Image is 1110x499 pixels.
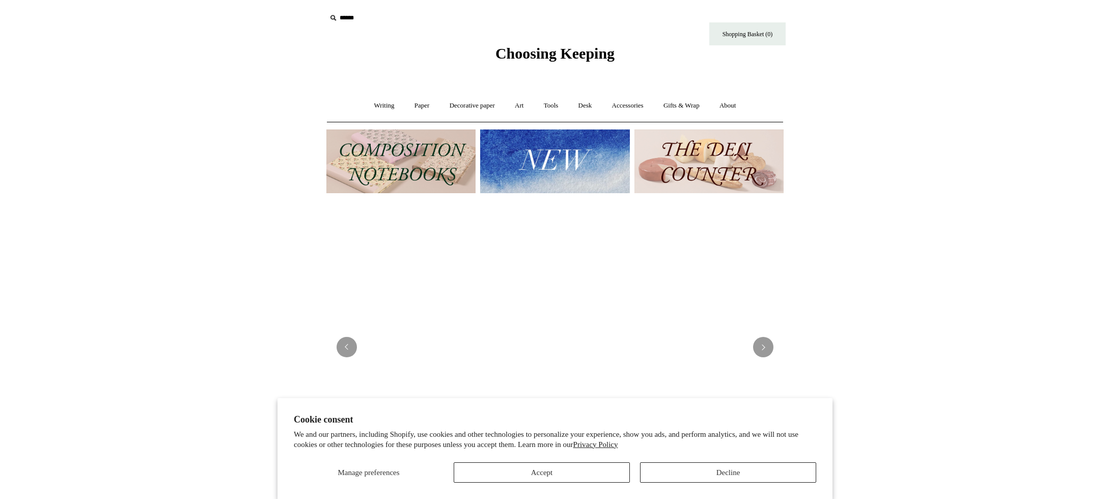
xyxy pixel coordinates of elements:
[365,92,404,119] a: Writing
[634,129,784,193] img: The Deli Counter
[454,462,630,483] button: Accept
[337,337,357,357] button: Previous
[569,92,601,119] a: Desk
[405,92,439,119] a: Paper
[506,92,533,119] a: Art
[338,468,399,477] span: Manage preferences
[326,203,784,490] img: 20250131 INSIDE OF THE SHOP.jpg__PID:b9484a69-a10a-4bde-9e8d-1408d3d5e6ad
[495,45,615,62] span: Choosing Keeping
[603,92,653,119] a: Accessories
[753,337,773,357] button: Next
[640,462,816,483] button: Decline
[573,440,618,449] a: Privacy Policy
[480,129,629,193] img: New.jpg__PID:f73bdf93-380a-4a35-bcfe-7823039498e1
[495,53,615,60] a: Choosing Keeping
[535,92,568,119] a: Tools
[440,92,504,119] a: Decorative paper
[710,92,745,119] a: About
[294,414,816,425] h2: Cookie consent
[326,129,476,193] img: 202302 Composition ledgers.jpg__PID:69722ee6-fa44-49dd-a067-31375e5d54ec
[294,462,443,483] button: Manage preferences
[709,22,786,45] a: Shopping Basket (0)
[294,430,816,450] p: We and our partners, including Shopify, use cookies and other technologies to personalize your ex...
[654,92,709,119] a: Gifts & Wrap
